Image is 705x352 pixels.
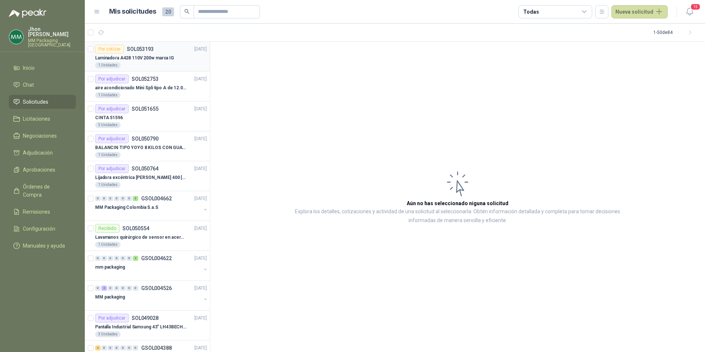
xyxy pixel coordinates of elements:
p: [DATE] [194,135,207,142]
div: 0 [120,196,126,201]
div: Por adjudicar [95,134,129,143]
div: Recibido [95,224,119,233]
span: Órdenes de Compra [23,183,69,199]
div: 0 [120,286,126,291]
img: Logo peakr [9,9,46,18]
div: 0 [133,345,138,351]
a: Por adjudicarSOL051655[DATE] CINTA 515963 Unidades [85,101,210,131]
span: Negociaciones [23,132,57,140]
div: 0 [108,345,113,351]
div: 0 [101,196,107,201]
a: Por cotizarSOL053193[DATE] Laminadora A428 110V 200w marca IG1 Unidades [85,42,210,72]
a: Aprobaciones [9,163,76,177]
div: 0 [95,286,101,291]
div: 3 Unidades [95,122,121,128]
div: Por adjudicar [95,75,129,83]
a: Solicitudes [9,95,76,109]
div: Por adjudicar [95,314,129,322]
div: 1 Unidades [95,242,121,248]
a: Por adjudicarSOL050790[DATE] BALANCIN TIPO YOYO 8 KILOS CON GUAYA ACERO INOX1 Unidades [85,131,210,161]
div: 0 [101,256,107,261]
span: Aprobaciones [23,166,55,174]
p: SOL049028 [132,315,159,321]
p: Explora los detalles, cotizaciones y actividad de una solicitud al seleccionarla. Obtén informaci... [284,207,631,225]
div: 1 Unidades [95,92,121,98]
p: mm packaging [95,264,125,271]
span: Remisiones [23,208,50,216]
a: Chat [9,78,76,92]
p: aire acondicionado Mini Spli tipo A de 12.000 BTU. [95,84,187,92]
a: Por adjudicarSOL050764[DATE] Lijadora excéntrica [PERSON_NAME] 400 [PERSON_NAME] gex 125-150 ave1... [85,161,210,191]
a: RecibidoSOL050554[DATE] Lavamanos quirúrgico de sensor en acero referencia TLS-131 Unidades [85,221,210,251]
span: Configuración [23,225,55,233]
a: Por adjudicarSOL052753[DATE] aire acondicionado Mini Spli tipo A de 12.000 BTU.1 Unidades [85,72,210,101]
div: 3 Unidades [95,331,121,337]
a: Adjudicación [9,146,76,160]
a: Manuales y ayuda [9,239,76,253]
div: 0 [114,196,119,201]
p: [DATE] [194,225,207,232]
div: 0 [101,345,107,351]
div: 2 [101,286,107,291]
div: 0 [95,256,101,261]
p: [DATE] [194,285,207,292]
a: 0 0 0 0 0 0 3 GSOL004662[DATE] MM Packaging Colombia S.a.S [95,194,208,218]
span: 20 [162,7,174,16]
div: 0 [126,196,132,201]
a: Configuración [9,222,76,236]
button: Nueva solicitud [611,5,668,18]
p: SOL053193 [127,46,154,52]
p: GSOL004662 [141,196,172,201]
p: MM packaging [95,294,125,301]
p: [DATE] [194,165,207,172]
div: Por adjudicar [95,164,129,173]
a: 0 0 0 0 0 0 2 GSOL004622[DATE] mm packaging [95,254,208,277]
div: 0 [126,286,132,291]
p: SOL050764 [132,166,159,171]
p: [DATE] [194,345,207,352]
span: Licitaciones [23,115,50,123]
div: 0 [114,345,119,351]
div: 0 [114,286,119,291]
a: Inicio [9,61,76,75]
div: 3 [95,345,101,351]
a: Licitaciones [9,112,76,126]
p: SOL052753 [132,76,159,82]
div: 0 [126,256,132,261]
span: Manuales y ayuda [23,242,65,250]
p: GSOL004388 [141,345,172,351]
h3: Aún no has seleccionado niguna solicitud [407,199,508,207]
p: [DATE] [194,315,207,322]
a: Por adjudicarSOL049028[DATE] Pantalla Industrial Samsung 43” LH43BECHLGKXZL BE43C-H3 Unidades [85,311,210,341]
p: BALANCIN TIPO YOYO 8 KILOS CON GUAYA ACERO INOX [95,144,187,151]
p: [DATE] [194,106,207,113]
p: [DATE] [194,76,207,83]
div: 3 [133,196,138,201]
p: SOL050554 [122,226,149,231]
div: 0 [120,256,126,261]
img: Company Logo [9,30,23,44]
div: 1 Unidades [95,62,121,68]
h1: Mis solicitudes [109,6,156,17]
div: 0 [108,286,113,291]
p: Laminadora A428 110V 200w marca IG [95,55,174,62]
span: Chat [23,81,34,89]
button: 15 [683,5,696,18]
div: 0 [114,256,119,261]
div: Por adjudicar [95,104,129,113]
span: search [184,9,190,14]
p: [DATE] [194,255,207,262]
p: SOL051655 [132,106,159,111]
div: 0 [95,196,101,201]
a: Remisiones [9,205,76,219]
div: 1 Unidades [95,182,121,188]
p: GSOL004622 [141,256,172,261]
a: Órdenes de Compra [9,180,76,202]
div: Por cotizar [95,45,124,54]
div: 0 [108,256,113,261]
p: MM Packaging Colombia S.a.S [95,204,158,211]
span: Adjudicación [23,149,53,157]
a: Negociaciones [9,129,76,143]
span: Inicio [23,64,35,72]
div: 0 [133,286,138,291]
